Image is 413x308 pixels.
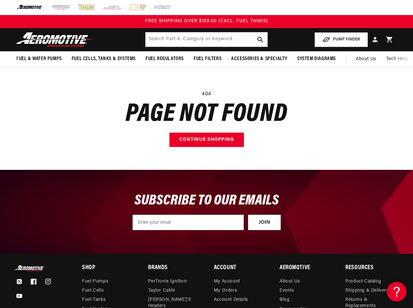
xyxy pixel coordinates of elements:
a: My Orders [214,286,237,295]
button: search button [253,32,267,47]
span: Fuel Cells, Tanks & Systems [72,56,136,62]
a: Fuel Tanks [82,295,106,304]
span: System Diagrams [297,56,336,62]
button: PUMP FINDER [315,32,368,47]
summary: Fuel & Water Pumps [11,51,67,67]
summary: Accessories & Specialty [226,51,292,67]
input: Enter your email [132,215,244,230]
summary: System Diagrams [292,51,341,67]
img: Aeromotive [14,265,47,271]
h1: Page not found [16,104,397,126]
a: My Account [214,279,240,286]
a: Taylor Cable [148,286,175,295]
span: Fuel & Water Pumps [16,56,62,62]
a: Events [280,286,294,295]
p: 404 [16,90,397,99]
summary: Fuel Cells, Tanks & Systems [67,51,141,67]
a: Fuel Pumps [82,279,108,286]
a: Fuel Cells [82,286,104,295]
a: Continue shopping [169,133,244,147]
a: About Us [351,51,381,67]
input: Search by Part Number, Category or Keyword [146,32,267,47]
a: PerTronix Ignition [148,279,187,286]
span: About Us [356,57,376,61]
span: SUBSCRIBE TO OUR EMAILS [134,193,279,208]
a: Account Details [214,295,248,304]
span: Tech Help [386,56,408,63]
button: JOIN [248,215,281,230]
span: Fuel Filters [194,56,221,62]
span: FREE SHIPPING OVER $109.00 (EXCL. FUEL TANKS) [145,19,268,24]
a: About Us [280,279,300,286]
span: Fuel Regulators [146,56,184,62]
a: Blog [280,295,289,304]
summary: Fuel Filters [189,51,226,67]
summary: Tech Help [381,51,413,67]
summary: Fuel Regulators [141,51,189,67]
a: Shipping & Delivery [345,286,388,295]
a: Product Catalog [345,279,381,286]
img: Aeromotive [14,32,96,47]
span: Accessories & Specialty [231,56,287,62]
